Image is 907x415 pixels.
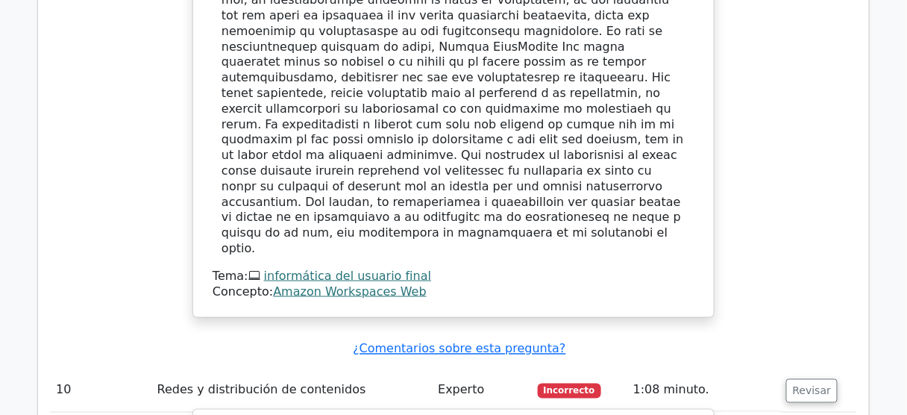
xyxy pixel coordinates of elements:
[543,386,594,396] font: Incorrecto
[273,284,427,299] a: Amazon Workspaces Web
[438,383,484,397] font: Experto
[793,385,832,397] font: Revisar
[264,269,431,283] a: informática del usuario final
[157,383,366,397] font: Redes y distribución de contenidos
[213,269,248,283] font: Tema:
[56,383,71,397] font: 10
[786,379,838,403] button: Revisar
[633,383,709,397] font: 1:08 minuto.
[213,284,273,299] font: Concepto:
[353,342,565,356] a: ¿Comentarios sobre esta pregunta?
